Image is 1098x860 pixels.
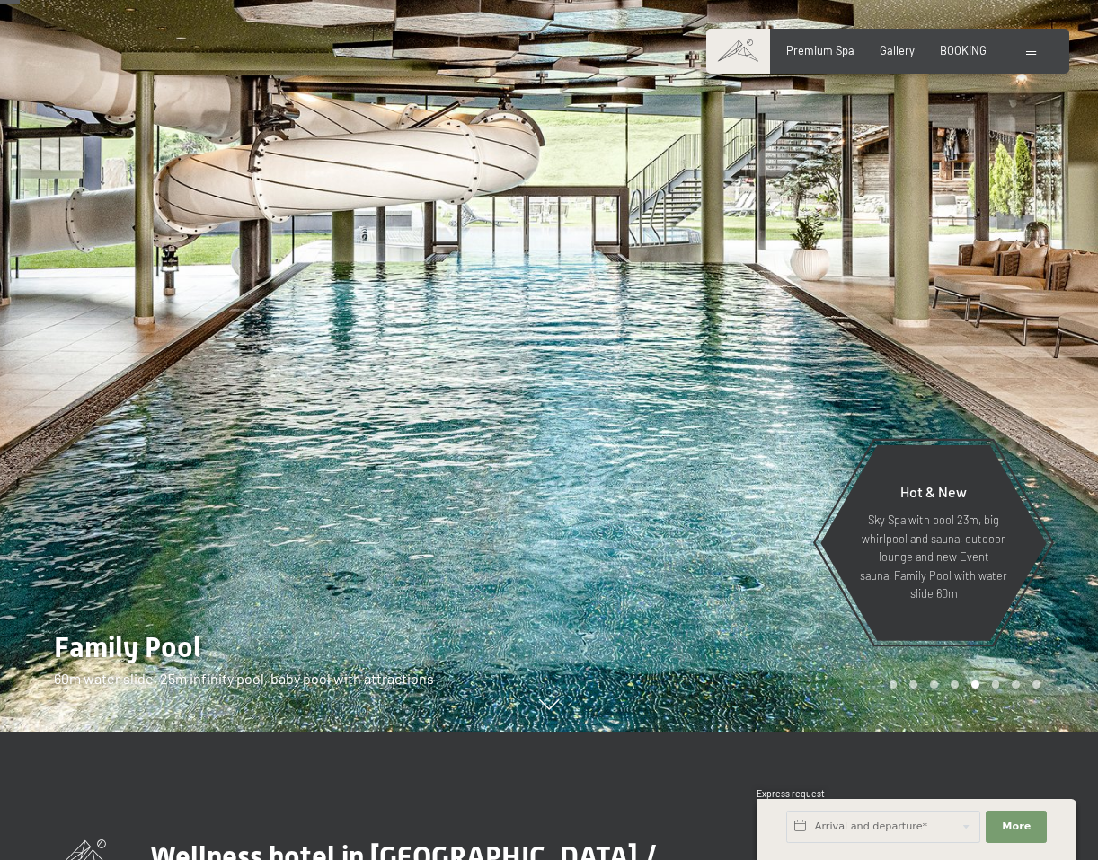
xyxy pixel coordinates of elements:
[971,680,979,689] div: Carousel Page 5 (Current Slide)
[786,43,854,57] a: Premium Spa
[883,680,1040,689] div: Carousel Pagination
[930,680,938,689] div: Carousel Page 3
[757,788,825,799] span: Express request
[909,680,917,689] div: Carousel Page 2
[940,43,987,57] a: BOOKING
[900,483,967,500] span: Hot & New
[819,444,1048,642] a: Hot & New Sky Spa with pool 23m, big whirlpool and sauna, outdoor lounge and new Event sauna, Fam...
[1032,680,1040,689] div: Carousel Page 8
[986,811,1047,843] button: More
[890,680,898,689] div: Carousel Page 1
[880,43,915,57] a: Gallery
[1012,680,1020,689] div: Carousel Page 7
[992,680,1000,689] div: Carousel Page 6
[951,680,959,689] div: Carousel Page 4
[1002,820,1031,834] span: More
[855,511,1012,602] p: Sky Spa with pool 23m, big whirlpool and sauna, outdoor lounge and new Event sauna, Family Pool w...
